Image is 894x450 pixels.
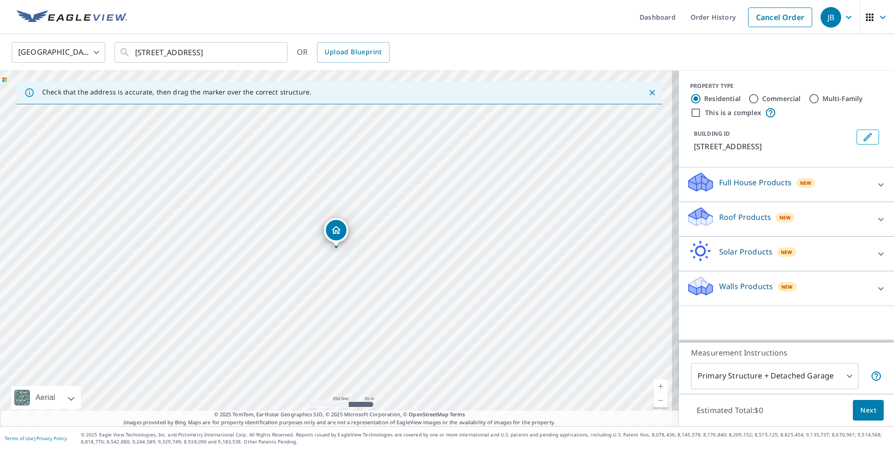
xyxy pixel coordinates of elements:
[719,246,772,257] p: Solar Products
[135,39,268,65] input: Search by address or latitude-longitude
[686,171,887,198] div: Full House ProductsNew
[853,400,884,421] button: Next
[779,214,791,221] span: New
[42,88,311,96] p: Check that the address is accurate, then drag the marker over the correct structure.
[691,347,882,358] p: Measurement Instructions
[214,411,465,419] span: © 2025 TomTom, Earthstar Geographics SIO, © 2025 Microsoft Corporation, ©
[5,435,67,441] p: |
[821,7,841,28] div: JB
[324,46,382,58] span: Upload Blueprint
[704,94,741,103] label: Residential
[694,130,730,138] p: BUILDING ID
[719,177,792,188] p: Full House Products
[800,179,812,187] span: New
[748,7,812,27] a: Cancel Order
[822,94,863,103] label: Multi-Family
[762,94,801,103] label: Commercial
[81,431,889,445] p: © 2025 Eagle View Technologies, Inc. and Pictometry International Corp. All Rights Reserved. Repo...
[297,42,389,63] div: OR
[719,281,773,292] p: Walls Products
[654,379,668,393] a: Current Level 17, Zoom In
[11,386,81,409] div: Aerial
[33,386,58,409] div: Aerial
[317,42,389,63] a: Upload Blueprint
[654,393,668,407] a: Current Level 17, Zoom Out
[860,405,876,416] span: Next
[5,435,34,442] a: Terms of Use
[781,283,793,290] span: New
[450,411,465,418] a: Terms
[871,370,882,382] span: Your report will include the primary structure and a detached garage if one exists.
[324,218,348,247] div: Dropped pin, building 1, Residential property, 2008 E D St Belleville, IL 62221
[686,206,887,232] div: Roof ProductsNew
[409,411,448,418] a: OpenStreetMap
[690,82,883,90] div: PROPERTY TYPE
[857,130,879,145] button: Edit building 1
[705,108,761,117] label: This is a complex
[646,87,658,99] button: Close
[686,275,887,302] div: Walls ProductsNew
[691,363,858,389] div: Primary Structure + Detached Garage
[36,435,67,442] a: Privacy Policy
[17,10,127,24] img: EV Logo
[689,400,771,421] p: Estimated Total: $0
[12,39,105,65] div: [GEOGRAPHIC_DATA]
[781,248,793,256] span: New
[694,141,853,152] p: [STREET_ADDRESS]
[686,240,887,267] div: Solar ProductsNew
[719,211,771,223] p: Roof Products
